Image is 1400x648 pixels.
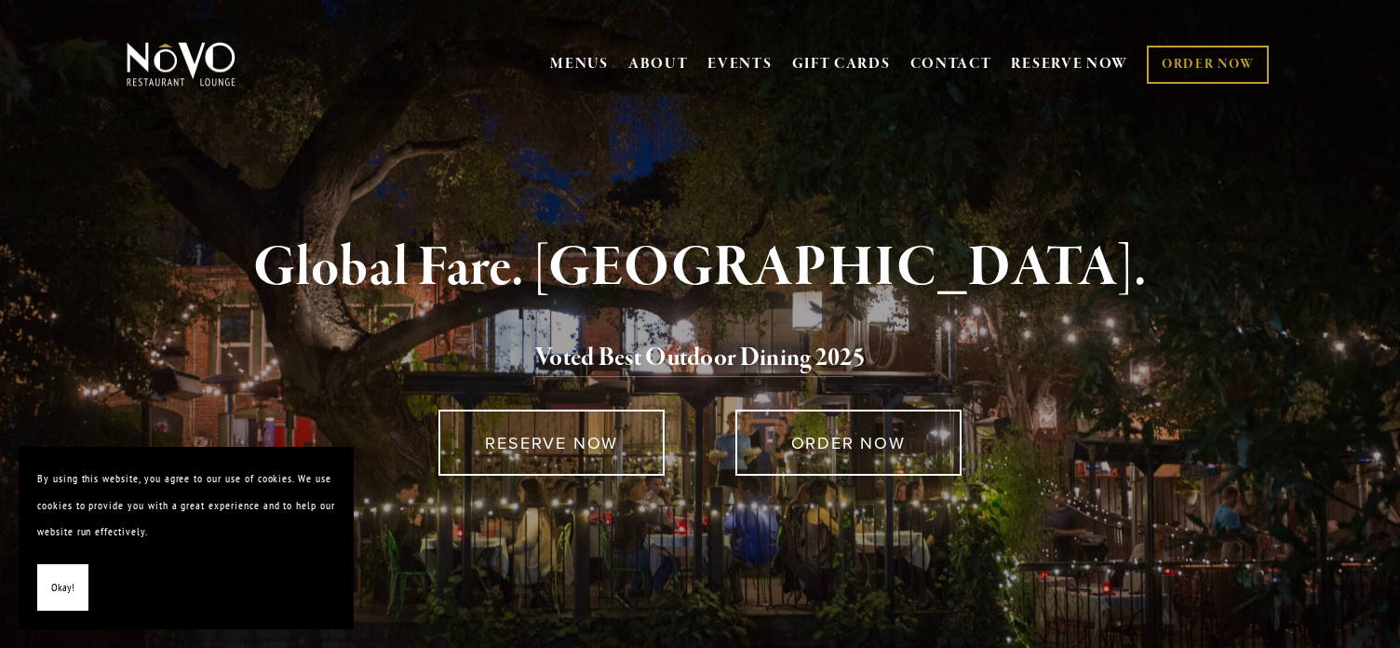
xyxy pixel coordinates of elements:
[1147,46,1269,84] a: ORDER NOW
[535,342,853,377] a: Voted Best Outdoor Dining 202
[37,564,88,612] button: Okay!
[438,410,665,476] a: RESERVE NOW
[628,55,689,74] a: ABOUT
[735,410,962,476] a: ORDER NOW
[37,466,335,546] p: By using this website, you agree to our use of cookies. We use cookies to provide you with a grea...
[253,233,1146,304] strong: Global Fare. [GEOGRAPHIC_DATA].
[707,55,772,74] a: EVENTS
[1011,47,1128,82] a: RESERVE NOW
[51,574,74,601] span: Okay!
[550,55,609,74] a: MENUS
[157,339,1243,378] h2: 5
[792,47,891,82] a: GIFT CARDS
[19,447,354,629] section: Cookie banner
[123,41,239,88] img: Novo Restaurant &amp; Lounge
[910,47,992,82] a: CONTACT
